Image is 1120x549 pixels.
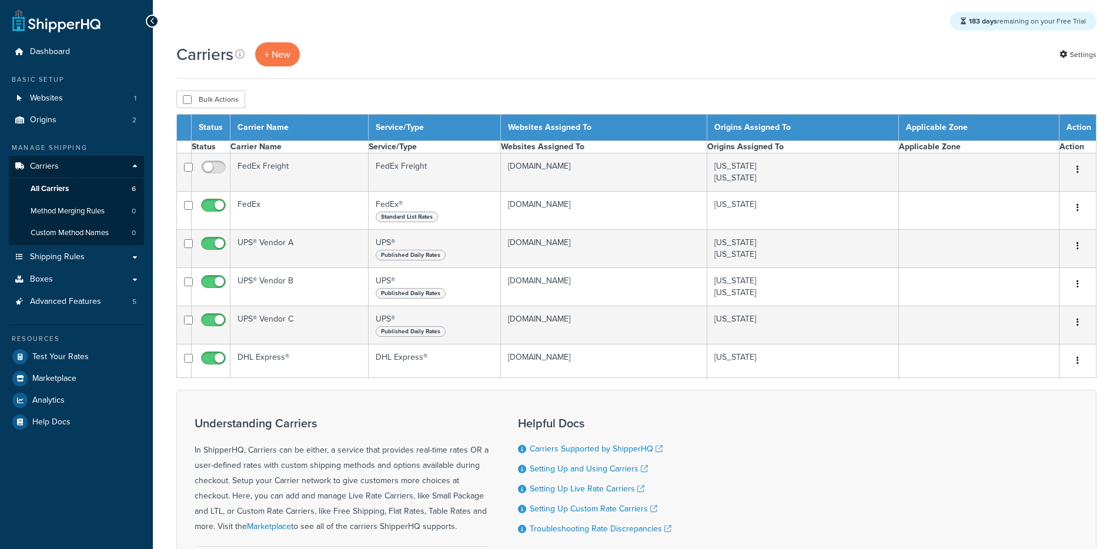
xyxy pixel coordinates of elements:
span: 1 [134,93,136,103]
td: FedEx® [369,192,501,230]
td: UPS® [369,306,501,344]
span: Standard List Rates [376,212,438,222]
li: Method Merging Rules [9,200,144,222]
th: Carrier Name [230,115,369,141]
h1: Carriers [176,43,233,66]
h3: Helpful Docs [518,417,671,430]
a: Method Merging Rules 0 [9,200,144,222]
th: Status [192,115,230,141]
a: Test Your Rates [9,346,144,367]
a: Dashboard [9,41,144,63]
th: Carrier Name [230,141,369,153]
a: + New [255,42,300,66]
th: Service/Type [369,115,501,141]
td: [US_STATE] [US_STATE] [707,230,899,268]
a: Websites 1 [9,88,144,109]
div: Basic Setup [9,75,144,85]
a: Marketplace [247,520,291,533]
li: Websites [9,88,144,109]
th: Websites Assigned To [501,115,707,141]
span: Shipping Rules [30,252,85,262]
td: [US_STATE] [US_STATE] [707,268,899,306]
td: DHL Express® [230,344,369,378]
li: All Carriers [9,178,144,200]
td: [DOMAIN_NAME] [501,230,707,268]
span: Help Docs [32,417,71,427]
td: [US_STATE] [707,306,899,344]
span: Advanced Features [30,297,101,307]
th: Origins Assigned To [707,115,899,141]
span: Websites [30,93,63,103]
span: Published Daily Rates [376,288,446,299]
a: Setting Up Live Rate Carriers [530,483,644,495]
li: Origins [9,109,144,131]
th: Status [192,141,230,153]
td: [DOMAIN_NAME] [501,306,707,344]
th: Action [1059,115,1096,141]
a: Boxes [9,269,144,290]
td: FedEx Freight [230,153,369,192]
span: Origins [30,115,56,125]
th: Action [1059,141,1096,153]
a: Settings [1059,46,1096,63]
td: [US_STATE] [707,192,899,230]
div: In ShipperHQ, Carriers can be either, a service that provides real-time rates OR a user-defined r... [195,417,489,534]
td: [US_STATE] [US_STATE] [707,153,899,192]
a: Carriers Supported by ShipperHQ [530,443,663,455]
td: DHL Express® [369,344,501,378]
span: 5 [132,297,136,307]
a: ShipperHQ Home [12,9,101,32]
button: Bulk Actions [176,91,245,108]
td: UPS® Vendor C [230,306,369,344]
span: Dashboard [30,47,70,57]
div: remaining on your Free Trial [950,12,1096,31]
th: Origins Assigned To [707,141,899,153]
a: Setting Up Custom Rate Carriers [530,503,657,515]
td: UPS® Vendor B [230,268,369,306]
td: FedEx [230,192,369,230]
span: Method Merging Rules [31,206,105,216]
span: Custom Method Names [31,228,109,238]
a: Marketplace [9,368,144,389]
td: [DOMAIN_NAME] [501,192,707,230]
td: UPS® [369,230,501,268]
span: 0 [132,228,136,238]
span: Carriers [30,162,59,172]
span: Marketplace [32,374,76,384]
th: Applicable Zone [898,141,1059,153]
a: All Carriers 6 [9,178,144,200]
th: Websites Assigned To [501,141,707,153]
a: Analytics [9,390,144,411]
td: FedEx Freight [369,153,501,192]
span: 2 [132,115,136,125]
th: Applicable Zone [898,115,1059,141]
a: Custom Method Names 0 [9,222,144,244]
a: Setting Up and Using Carriers [530,463,648,475]
td: [US_STATE] [707,344,899,378]
span: Published Daily Rates [376,326,446,337]
span: All Carriers [31,184,69,194]
a: Carriers [9,156,144,178]
span: 6 [132,184,136,194]
td: [DOMAIN_NAME] [501,344,707,378]
td: [DOMAIN_NAME] [501,153,707,192]
td: UPS® [369,268,501,306]
span: Boxes [30,274,53,284]
li: Advanced Features [9,291,144,313]
td: UPS® Vendor A [230,230,369,268]
div: Manage Shipping [9,143,144,153]
a: Troubleshooting Rate Discrepancies [530,523,671,535]
a: Help Docs [9,411,144,433]
span: Published Daily Rates [376,250,446,260]
a: Shipping Rules [9,246,144,268]
a: Origins 2 [9,109,144,131]
span: Test Your Rates [32,352,89,362]
th: Service/Type [369,141,501,153]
